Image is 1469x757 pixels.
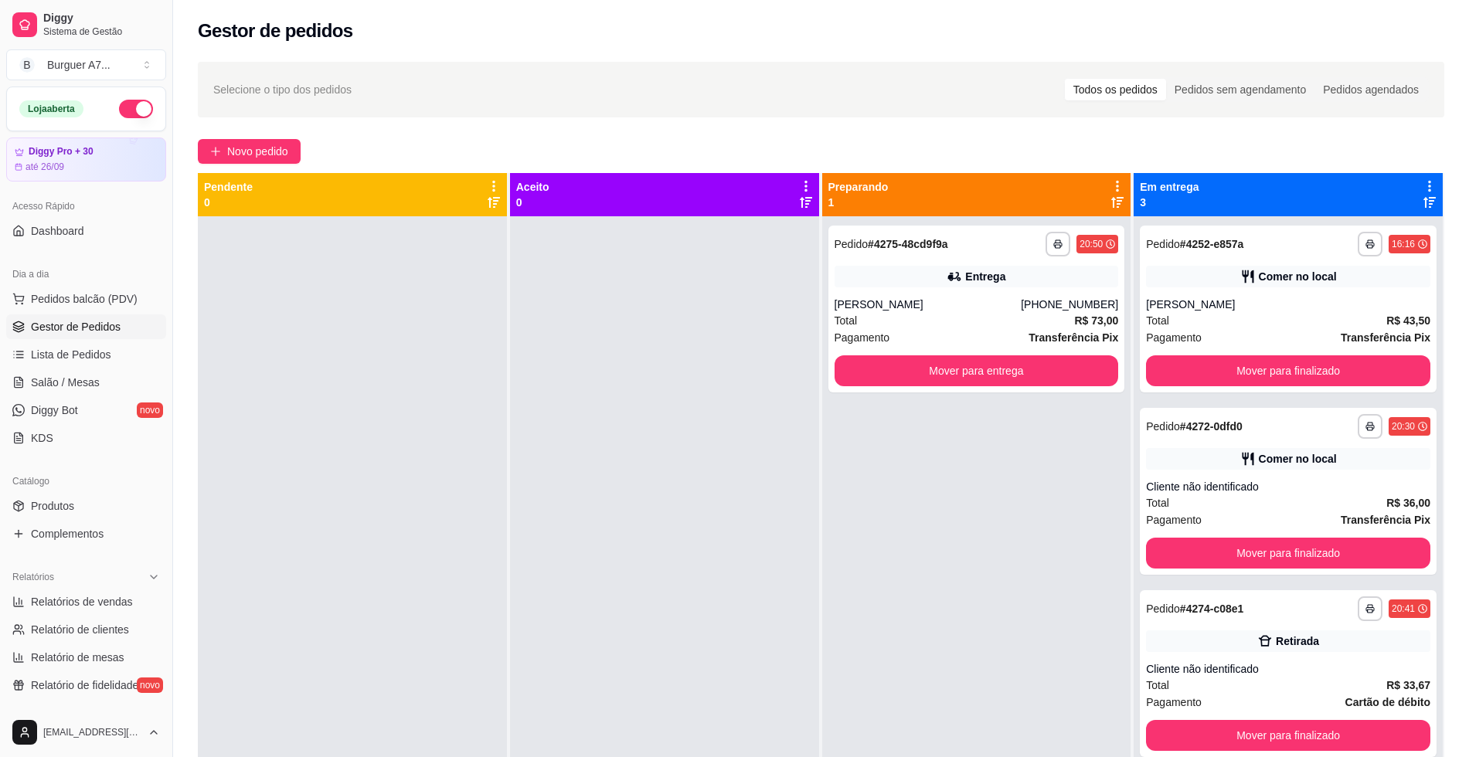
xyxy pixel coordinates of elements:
[828,179,889,195] p: Preparando
[204,179,253,195] p: Pendente
[1080,238,1103,250] div: 20:50
[1341,331,1430,344] strong: Transferência Pix
[47,57,111,73] div: Burguer A7 ...
[1146,297,1430,312] div: [PERSON_NAME]
[31,319,121,334] span: Gestor de Pedidos
[1276,633,1319,649] div: Retirada
[516,195,549,210] p: 0
[835,329,890,346] span: Pagamento
[6,262,166,287] div: Dia a dia
[1341,514,1430,526] strong: Transferência Pix
[868,238,948,250] strong: # 4275-48cd9f9a
[12,571,54,583] span: Relatórios
[6,398,166,423] a: Diggy Botnovo
[6,589,166,614] a: Relatórios de vendas
[6,494,166,518] a: Produtos
[1146,494,1169,511] span: Total
[6,426,166,450] a: KDS
[1180,603,1244,615] strong: # 4274-c08e1
[6,714,166,751] button: [EMAIL_ADDRESS][DOMAIN_NAME]
[1386,497,1430,509] strong: R$ 36,00
[6,521,166,546] a: Complementos
[1029,331,1118,344] strong: Transferência Pix
[1140,179,1199,195] p: Em entrega
[1180,238,1244,250] strong: # 4252-e857a
[6,194,166,219] div: Acesso Rápido
[6,370,166,395] a: Salão / Mesas
[6,137,166,182] a: Diggy Pro + 30até 26/09
[516,179,549,195] p: Aceito
[29,146,94,158] article: Diggy Pro + 30
[119,100,153,118] button: Alterar Status
[1140,195,1199,210] p: 3
[1259,451,1337,467] div: Comer no local
[19,57,35,73] span: B
[1146,511,1202,528] span: Pagamento
[43,25,160,38] span: Sistema de Gestão
[31,402,78,418] span: Diggy Bot
[227,143,288,160] span: Novo pedido
[1166,79,1314,100] div: Pedidos sem agendamento
[198,139,301,164] button: Novo pedido
[1146,538,1430,569] button: Mover para finalizado
[6,314,166,339] a: Gestor de Pedidos
[1146,720,1430,751] button: Mover para finalizado
[31,650,124,665] span: Relatório de mesas
[43,726,141,738] span: [EMAIL_ADDRESS][DOMAIN_NAME]
[1392,420,1415,433] div: 20:30
[1345,696,1430,708] strong: Cartão de débito
[1021,297,1118,312] div: [PHONE_NUMBER]
[6,49,166,80] button: Select a team
[1392,603,1415,615] div: 20:41
[31,291,138,307] span: Pedidos balcão (PDV)
[835,238,869,250] span: Pedido
[1146,661,1430,677] div: Cliente não identificado
[1146,677,1169,694] span: Total
[6,342,166,367] a: Lista de Pedidos
[31,347,111,362] span: Lista de Pedidos
[1146,694,1202,711] span: Pagamento
[31,498,74,514] span: Produtos
[26,161,64,173] article: até 26/09
[1180,420,1243,433] strong: # 4272-0dfd0
[6,6,166,43] a: DiggySistema de Gestão
[204,195,253,210] p: 0
[835,355,1119,386] button: Mover para entrega
[1386,679,1430,691] strong: R$ 33,67
[835,312,858,329] span: Total
[1146,329,1202,346] span: Pagamento
[1146,238,1180,250] span: Pedido
[1386,314,1430,327] strong: R$ 43,50
[6,617,166,642] a: Relatório de clientes
[210,146,221,157] span: plus
[1314,79,1427,100] div: Pedidos agendados
[6,219,166,243] a: Dashboard
[6,673,166,698] a: Relatório de fidelidadenovo
[31,594,133,609] span: Relatórios de vendas
[198,19,353,43] h2: Gestor de pedidos
[1065,79,1166,100] div: Todos os pedidos
[31,622,129,637] span: Relatório de clientes
[6,469,166,494] div: Catálogo
[1074,314,1118,327] strong: R$ 73,00
[213,81,352,98] span: Selecione o tipo dos pedidos
[835,297,1022,312] div: [PERSON_NAME]
[828,195,889,210] p: 1
[31,375,100,390] span: Salão / Mesas
[31,430,53,446] span: KDS
[1146,420,1180,433] span: Pedido
[1146,603,1180,615] span: Pedido
[43,12,160,25] span: Diggy
[1392,238,1415,250] div: 16:16
[1146,479,1430,494] div: Cliente não identificado
[1259,269,1337,284] div: Comer no local
[31,677,138,693] span: Relatório de fidelidade
[31,223,84,239] span: Dashboard
[965,269,1005,284] div: Entrega
[31,526,104,541] span: Complementos
[1146,355,1430,386] button: Mover para finalizado
[19,100,83,117] div: Loja aberta
[6,645,166,670] a: Relatório de mesas
[1146,312,1169,329] span: Total
[6,287,166,311] button: Pedidos balcão (PDV)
